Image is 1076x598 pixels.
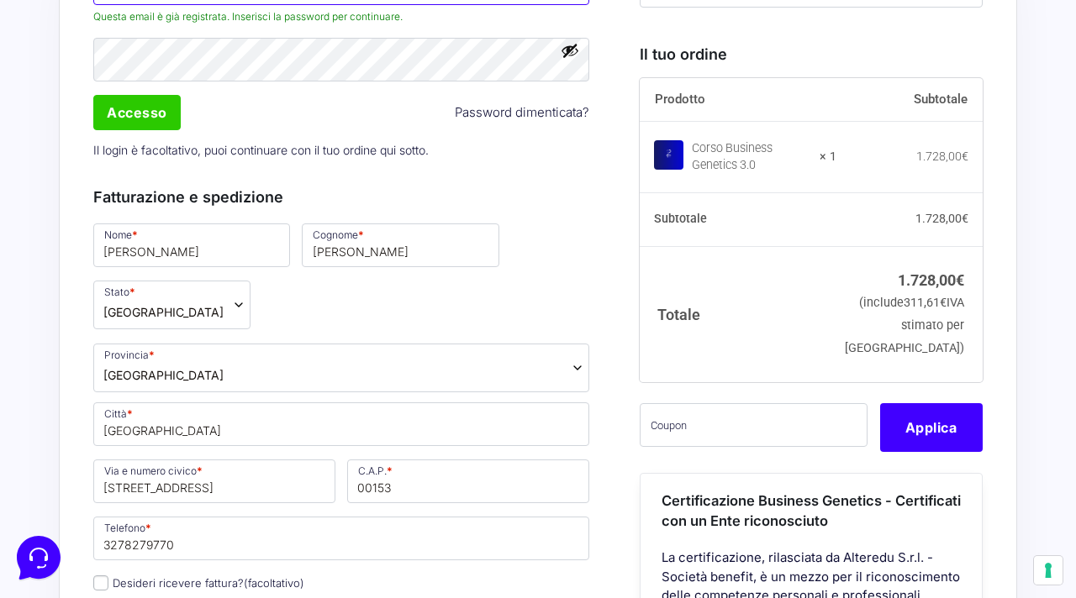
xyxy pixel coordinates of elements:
span: Italia [103,303,224,321]
input: Via e numero civico * [93,459,335,503]
bdi: 1.728,00 [898,271,964,289]
img: dark [27,94,61,128]
small: (include IVA stimato per [GEOGRAPHIC_DATA]) [845,296,964,355]
h3: Il tuo ordine [640,43,983,66]
a: Apri Centro Assistenza [179,208,309,222]
span: Inizia una conversazione [109,151,248,165]
span: Certificazione Business Genetics - Certificati con un Ente riconosciuto [662,492,961,530]
img: dark [81,94,114,128]
input: Città * [93,402,589,446]
img: Corso Business Genetics 3.0 [654,140,683,170]
span: Provincia [93,344,589,392]
span: Questa email è già registrata. Inserisci la password per continuare. [93,9,589,24]
bdi: 1.728,00 [916,149,968,163]
button: Aiuto [219,443,323,482]
input: Accesso [93,95,181,130]
th: Subtotale [836,78,983,122]
span: Le tue conversazioni [27,67,143,81]
button: Inizia una conversazione [27,141,309,175]
input: Cognome * [302,223,498,267]
span: € [940,296,947,310]
span: Stato [93,281,251,329]
p: Il login è facoltativo, puoi continuare con il tuo ordine qui sotto. [87,133,595,167]
img: dark [54,94,87,128]
bdi: 1.728,00 [915,212,968,225]
span: € [962,149,968,163]
button: Applica [880,403,983,452]
th: Totale [640,246,837,381]
span: € [962,212,968,225]
span: € [956,271,964,289]
h2: Ciao da Marketers 👋 [13,13,282,40]
label: Desideri ricevere fattura? [93,576,304,590]
button: Le tue preferenze relative al consenso per le tecnologie di tracciamento [1034,556,1063,585]
span: (facoltativo) [244,576,304,590]
button: Mostra password [561,41,579,60]
button: Messaggi [117,443,220,482]
a: Password dimenticata? [455,103,589,123]
iframe: Customerly Messenger Launcher [13,532,64,583]
th: Subtotale [640,193,837,247]
th: Prodotto [640,78,837,122]
h3: Fatturazione e spedizione [93,186,589,208]
input: C.A.P. * [347,459,589,503]
input: Nome * [93,223,290,267]
span: Roma [103,366,224,384]
input: Desideri ricevere fattura?(facoltativo) [93,575,108,590]
input: Telefono * [93,517,589,560]
div: Corso Business Genetics 3.0 [692,140,810,174]
input: Cerca un articolo... [38,244,275,261]
p: Messaggi [145,467,191,482]
span: Trova una risposta [27,208,131,222]
button: Home [13,443,117,482]
span: 311,61 [904,296,947,310]
p: Home [50,467,79,482]
p: Aiuto [259,467,283,482]
input: Coupon [640,403,868,447]
strong: × 1 [820,149,836,165]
